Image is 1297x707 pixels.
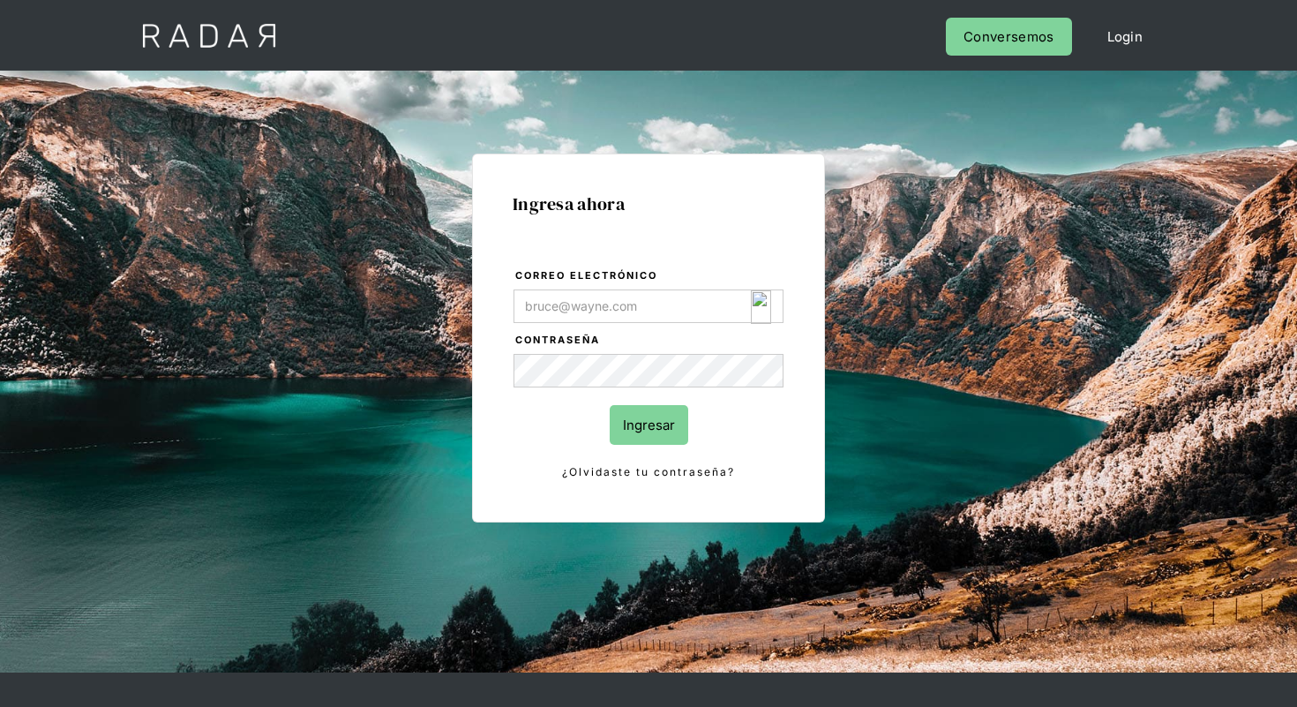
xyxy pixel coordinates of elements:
a: Conversemos [946,18,1071,56]
a: ¿Olvidaste tu contraseña? [514,463,783,482]
a: Login [1090,18,1161,56]
label: Correo electrónico [515,267,783,285]
label: Contraseña [515,332,783,350]
input: Ingresar [610,405,688,445]
input: bruce@wayne.com [514,290,783,323]
form: Login Form [513,267,784,482]
h1: Ingresa ahora [513,194,784,214]
img: icon_180.svg [751,290,771,324]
